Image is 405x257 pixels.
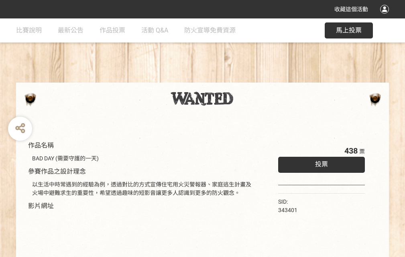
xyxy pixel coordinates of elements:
div: 以生活中時常遇到的經驗為例，透過對比的方式宣傳住宅用火災警報器、家庭逃生計畫及火場中避難求生的重要性，希望透過趣味的短影音讓更多人認識到更多的防火觀念。 [32,180,254,197]
span: 作品投票 [100,26,125,34]
a: 最新公告 [58,18,83,42]
span: 影片網址 [28,202,54,210]
span: 最新公告 [58,26,83,34]
span: 馬上投票 [336,26,362,34]
span: 投票 [315,160,328,168]
span: 參賽作品之設計理念 [28,168,86,175]
span: 比賽說明 [16,26,42,34]
a: 活動 Q&A [141,18,168,42]
div: BAD DAY (需要守護的一天) [32,154,254,163]
a: 防火宣導免費資源 [184,18,236,42]
span: 活動 Q&A [141,26,168,34]
span: 作品名稱 [28,142,54,149]
span: SID: 343401 [278,198,297,213]
a: 比賽說明 [16,18,42,42]
span: 防火宣導免費資源 [184,26,236,34]
button: 馬上投票 [325,22,373,38]
a: 作品投票 [100,18,125,42]
span: 收藏這個活動 [334,6,368,12]
iframe: Facebook Share [299,198,340,206]
span: 438 [344,146,358,156]
span: 票 [359,148,365,155]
